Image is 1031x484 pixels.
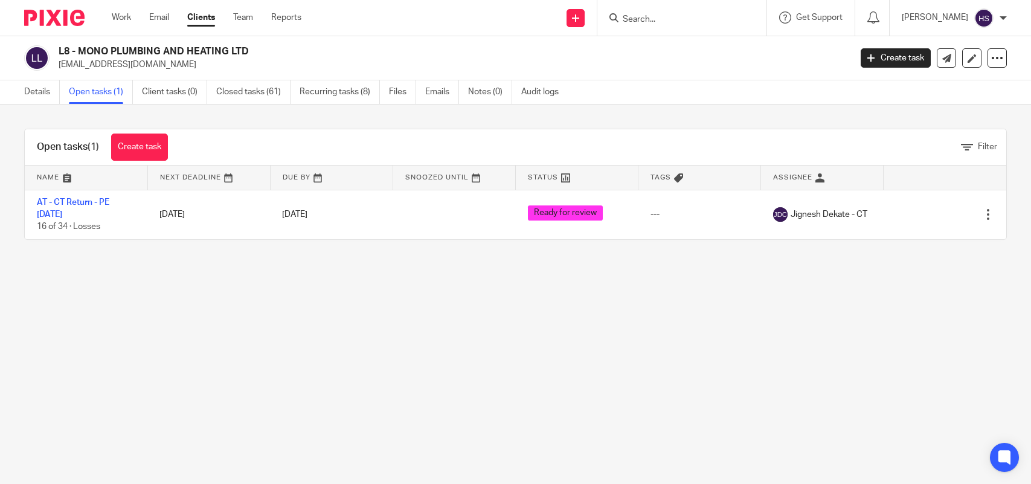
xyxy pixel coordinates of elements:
a: Clients [187,11,215,24]
span: Jignesh Dekate - CT [791,208,867,221]
a: Open tasks (1) [69,80,133,104]
a: AT - CT Return - PE [DATE] [37,198,109,219]
span: Tags [650,174,671,181]
a: Files [389,80,416,104]
a: Closed tasks (61) [216,80,291,104]
a: Emails [425,80,459,104]
p: [PERSON_NAME] [902,11,968,24]
td: [DATE] [147,190,270,239]
a: Details [24,80,60,104]
a: Notes (0) [468,80,512,104]
a: Create task [111,134,168,161]
img: svg%3E [974,8,994,28]
a: Team [233,11,253,24]
div: --- [650,208,749,221]
img: svg%3E [773,207,788,222]
a: Work [112,11,131,24]
img: Pixie [24,10,85,26]
span: (1) [88,142,99,152]
p: [EMAIL_ADDRESS][DOMAIN_NAME] [59,59,843,71]
input: Search [621,15,730,25]
h1: Open tasks [37,141,99,153]
a: Create task [861,48,931,68]
span: Ready for review [528,205,603,221]
a: Recurring tasks (8) [300,80,380,104]
a: Reports [271,11,301,24]
h2: L8 - MONO PLUMBING AND HEATING LTD [59,45,686,58]
a: Email [149,11,169,24]
span: 16 of 34 · Losses [37,222,100,231]
span: Filter [978,143,997,151]
span: [DATE] [282,210,307,219]
span: Snoozed Until [405,174,469,181]
a: Audit logs [521,80,568,104]
span: Status [528,174,558,181]
span: Get Support [796,13,843,22]
a: Client tasks (0) [142,80,207,104]
img: svg%3E [24,45,50,71]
